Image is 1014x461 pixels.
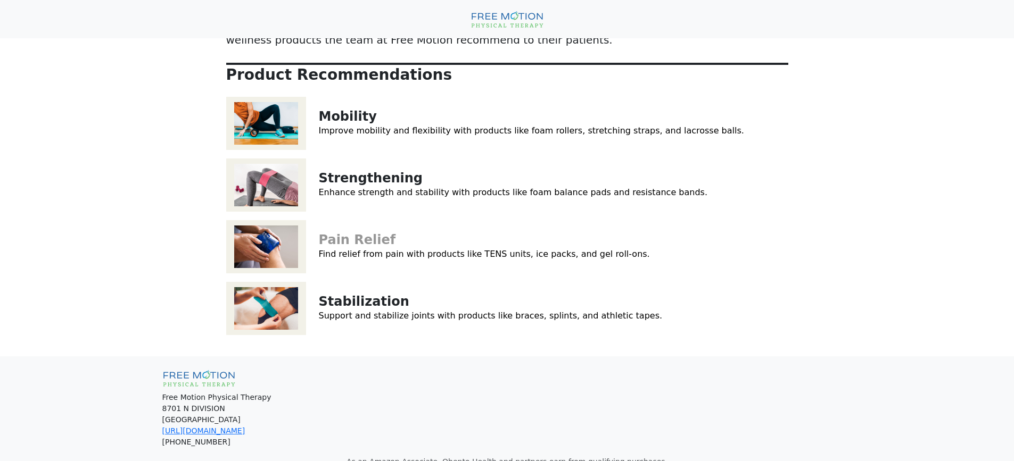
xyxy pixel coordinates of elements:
img: Mobility [226,97,306,150]
img: Stabilization [226,282,306,335]
img: Free Motion Physical Therapy [162,369,236,388]
a: Pain Relief [319,232,396,247]
a: Support and stabilize joints with products like braces, splints, and athletic tapes. [319,311,663,321]
a: Strengthening [319,171,423,186]
a: [URL][DOMAIN_NAME] [162,426,245,435]
img: Pain Relief [226,220,306,273]
a: Improve mobility and flexibility with products like foam rollers, stretching straps, and lacrosse... [319,125,744,136]
a: Mobility [319,109,377,124]
a: Stabilization [319,294,409,309]
a: Find relief from pain with products like TENS units, ice packs, and gel roll-ons. [319,249,650,259]
p: Product Recommendations [226,66,788,84]
img: Strengthening [226,158,306,212]
img: Free Motion Physical Therapy [471,10,544,29]
a: Enhance strength and stability with products like foam balance pads and resistance bands. [319,187,707,197]
p: Free Motion Physical Therapy 8701 N DIVISION [GEOGRAPHIC_DATA] [PHONE_NUMBER] [162,392,852,448]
